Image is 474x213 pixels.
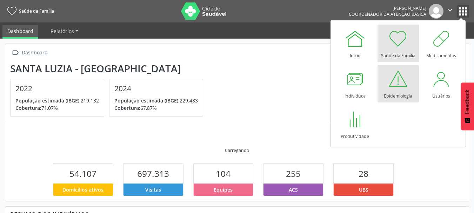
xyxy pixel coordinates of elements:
[378,25,419,62] a: Saúde da Família
[378,65,419,102] a: Epidemiologia
[349,11,426,17] span: Coordenador da Atenção Básica
[334,105,376,143] a: Produtividade
[137,168,169,179] span: 697.313
[114,84,198,93] h4: 2024
[145,186,161,193] span: Visitas
[225,147,249,153] div: Carregando
[20,48,49,58] div: Dashboard
[62,186,104,193] span: Domicílios ativos
[421,25,462,62] a: Medicamentos
[289,186,298,193] span: ACS
[15,105,41,111] span: Cobertura:
[69,168,96,179] span: 54.107
[349,5,426,11] div: [PERSON_NAME]
[286,168,301,179] span: 255
[464,89,470,114] span: Feedback
[114,105,140,111] span: Cobertura:
[457,5,469,18] button: apps
[46,25,83,37] a: Relatórios
[15,97,99,104] p: 219.132
[114,97,180,104] span: População estimada (IBGE):
[10,63,208,74] div: Santa Luzia - [GEOGRAPHIC_DATA]
[334,25,376,62] a: Início
[114,97,198,104] p: 229.483
[15,84,99,93] h4: 2022
[421,65,462,102] a: Usuários
[216,168,231,179] span: 104
[461,82,474,130] button: Feedback - Mostrar pesquisa
[359,186,368,193] span: UBS
[359,168,368,179] span: 28
[5,5,54,17] a: Saúde da Família
[446,6,454,14] i: 
[15,104,99,112] p: 71,07%
[114,104,198,112] p: 67,87%
[10,48,49,58] a:  Dashboard
[10,48,20,58] i: 
[51,28,74,34] span: Relatórios
[19,8,54,14] span: Saúde da Família
[214,186,233,193] span: Equipes
[429,4,443,19] img: img
[443,4,457,19] button: 
[15,97,81,104] span: População estimada (IBGE):
[334,65,376,102] a: Indivíduos
[2,25,38,39] a: Dashboard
